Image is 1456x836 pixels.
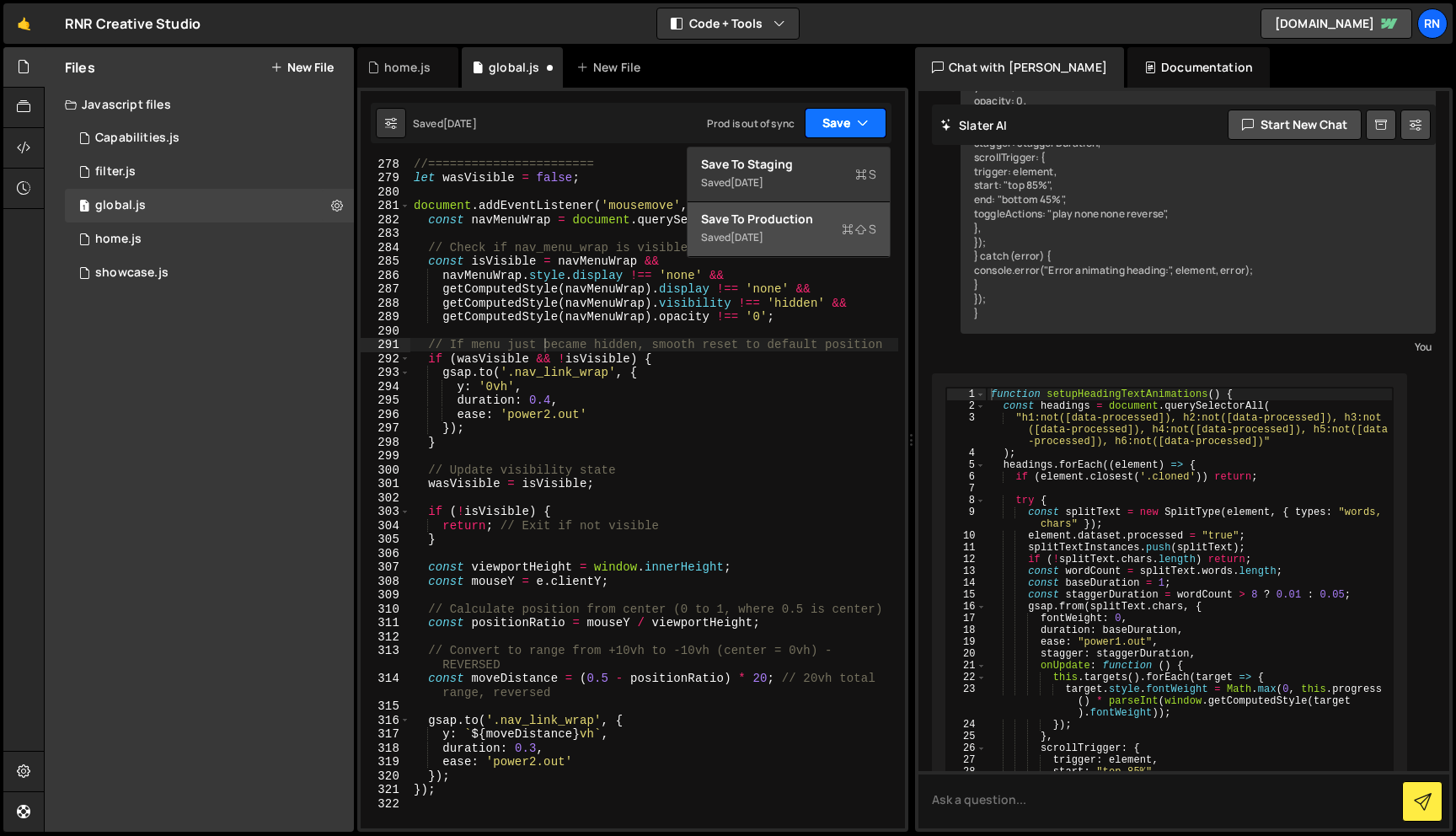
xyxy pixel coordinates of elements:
[947,719,986,731] div: 24
[3,3,45,44] a: 🤙
[1127,47,1270,88] div: Documentation
[361,310,410,324] div: 289
[65,121,354,155] div: 2785/32613.js
[361,547,410,561] div: 306
[701,211,876,228] div: Save to Production
[947,731,986,742] div: 25
[1417,8,1448,39] a: RN
[947,459,986,471] div: 5
[1261,8,1412,39] a: [DOMAIN_NAME]
[45,88,354,121] div: Javascript files
[688,147,890,202] button: Save to StagingS Saved[DATE]
[855,166,876,183] span: S
[443,116,477,131] div: [DATE]
[361,394,410,408] div: 295
[361,755,410,769] div: 319
[65,189,354,222] div: 2785/4729.js
[361,158,410,172] div: 278
[947,766,986,778] div: 28
[361,630,410,645] div: 312
[947,613,986,624] div: 17
[65,222,354,256] div: 2785/4730.js
[361,672,410,699] div: 314
[361,185,410,200] div: 280
[361,338,410,352] div: 291
[947,683,986,719] div: 23
[361,769,410,784] div: 320
[361,408,410,422] div: 296
[805,108,886,138] button: Save
[947,483,986,495] div: 7
[947,648,986,660] div: 20
[361,171,410,185] div: 279
[965,338,1432,356] div: You
[65,155,354,189] div: 2785/35735.js
[361,269,410,283] div: 286
[361,560,410,575] div: 307
[947,412,986,447] div: 3
[361,491,410,506] div: 302
[947,601,986,613] div: 16
[361,421,410,436] div: 297
[361,324,410,339] div: 290
[65,256,354,290] div: 2785/36237.js
[361,227,410,241] div: 283
[947,565,986,577] div: 13
[95,198,146,213] div: global.js
[947,660,986,672] div: 21
[361,588,410,603] div: 309
[701,173,876,193] div: Saved
[947,447,986,459] div: 4
[65,58,95,77] h2: Files
[361,464,410,478] div: 300
[361,477,410,491] div: 301
[947,624,986,636] div: 18
[361,797,410,812] div: 322
[947,530,986,542] div: 10
[361,533,410,547] div: 305
[947,554,986,565] div: 12
[361,616,410,630] div: 311
[95,131,179,146] div: Capabilities.js
[65,13,201,34] div: RNR Creative Studio
[947,542,986,554] div: 11
[701,228,876,248] div: Saved
[361,644,410,672] div: 313
[361,783,410,797] div: 321
[95,265,169,281] div: showcase.js
[361,575,410,589] div: 308
[688,202,890,257] button: Save to ProductionS Saved[DATE]
[361,699,410,714] div: 315
[413,116,477,131] div: Saved
[701,156,876,173] div: Save to Staging
[361,366,410,380] div: 293
[731,175,763,190] div: [DATE]
[947,389,986,400] div: 1
[95,232,142,247] div: home.js
[947,495,986,506] div: 8
[576,59,647,76] div: New File
[361,436,410,450] div: 298
[361,213,410,228] div: 282
[361,505,410,519] div: 303
[947,742,986,754] div: 26
[361,742,410,756] div: 318
[947,672,986,683] div: 22
[731,230,763,244] div: [DATE]
[842,221,876,238] span: S
[1228,110,1362,140] button: Start new chat
[947,400,986,412] div: 2
[361,603,410,617] div: 310
[361,352,410,367] div: 292
[489,59,539,76] div: global.js
[384,59,431,76] div: home.js
[947,471,986,483] div: 6
[361,727,410,742] div: 317
[947,636,986,648] div: 19
[270,61,334,74] button: New File
[361,714,410,728] div: 316
[361,380,410,394] div: 294
[361,255,410,269] div: 285
[947,577,986,589] div: 14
